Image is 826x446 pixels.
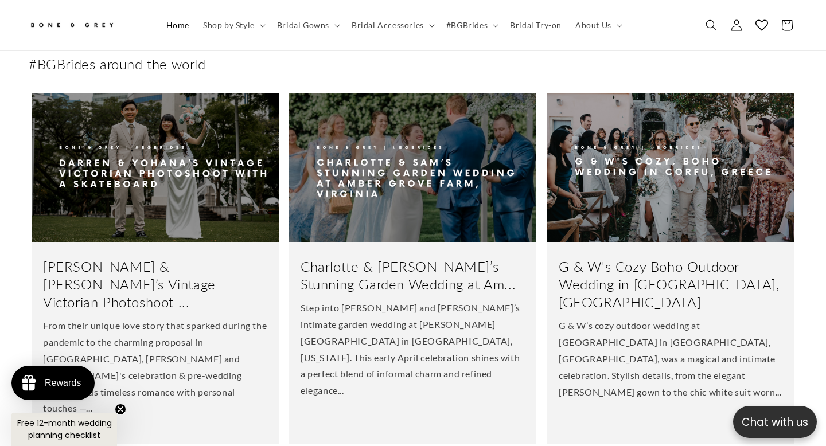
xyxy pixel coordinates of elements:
div: Rewards [45,378,81,388]
div: Free 12-month wedding planning checklistClose teaser [11,413,117,446]
summary: About Us [568,13,627,37]
span: Bridal Try-on [510,20,562,30]
span: Shop by Style [203,20,255,30]
span: Free 12-month wedding planning checklist [17,417,112,441]
button: Open chatbox [733,406,817,438]
a: Charlotte & [PERSON_NAME]’s Stunning Garden Wedding at Am... [301,257,525,293]
a: Bone and Grey Bridal [25,11,148,39]
h2: #BGBrides around the world [29,55,206,73]
a: Home [159,13,196,37]
p: Chat with us [733,414,817,431]
summary: Shop by Style [196,13,270,37]
button: Close teaser [115,404,126,415]
span: Home [166,20,189,30]
span: #BGBrides [446,20,488,30]
a: Bridal Try-on [503,13,568,37]
span: Bridal Gowns [277,20,329,30]
summary: #BGBrides [439,13,503,37]
img: Bone and Grey Bridal [29,16,115,35]
summary: Bridal Gowns [270,13,345,37]
a: [PERSON_NAME] & [PERSON_NAME]’s Vintage Victorian Photoshoot ... [43,257,267,311]
summary: Bridal Accessories [345,13,439,37]
span: Bridal Accessories [352,20,424,30]
a: G & W's Cozy Boho Outdoor Wedding in [GEOGRAPHIC_DATA], [GEOGRAPHIC_DATA] [559,257,783,311]
summary: Search [699,13,724,38]
span: About Us [575,20,611,30]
